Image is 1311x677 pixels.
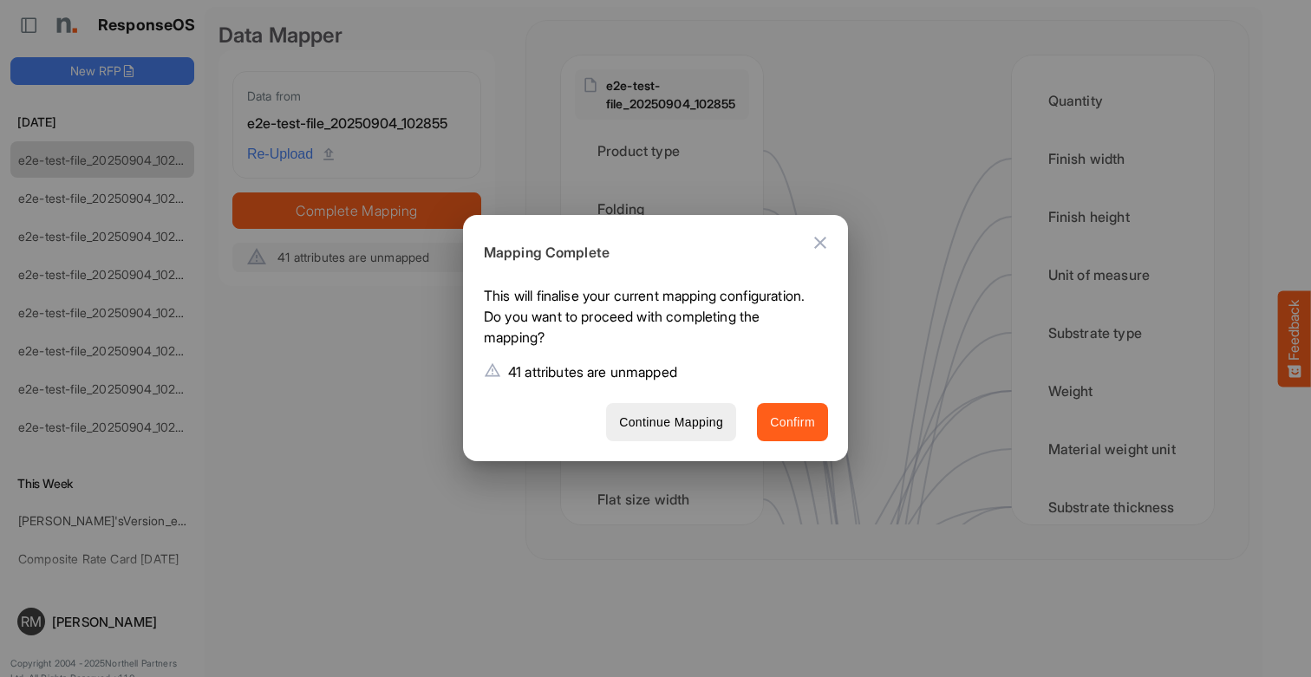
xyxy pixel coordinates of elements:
p: 41 attributes are unmapped [508,361,677,382]
h6: Mapping Complete [484,242,814,264]
button: Confirm [757,403,828,442]
button: Close dialog [799,222,841,264]
span: Continue Mapping [619,412,723,433]
span: Confirm [770,412,815,433]
button: Continue Mapping [606,403,736,442]
p: This will finalise your current mapping configuration. Do you want to proceed with completing the... [484,285,814,355]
